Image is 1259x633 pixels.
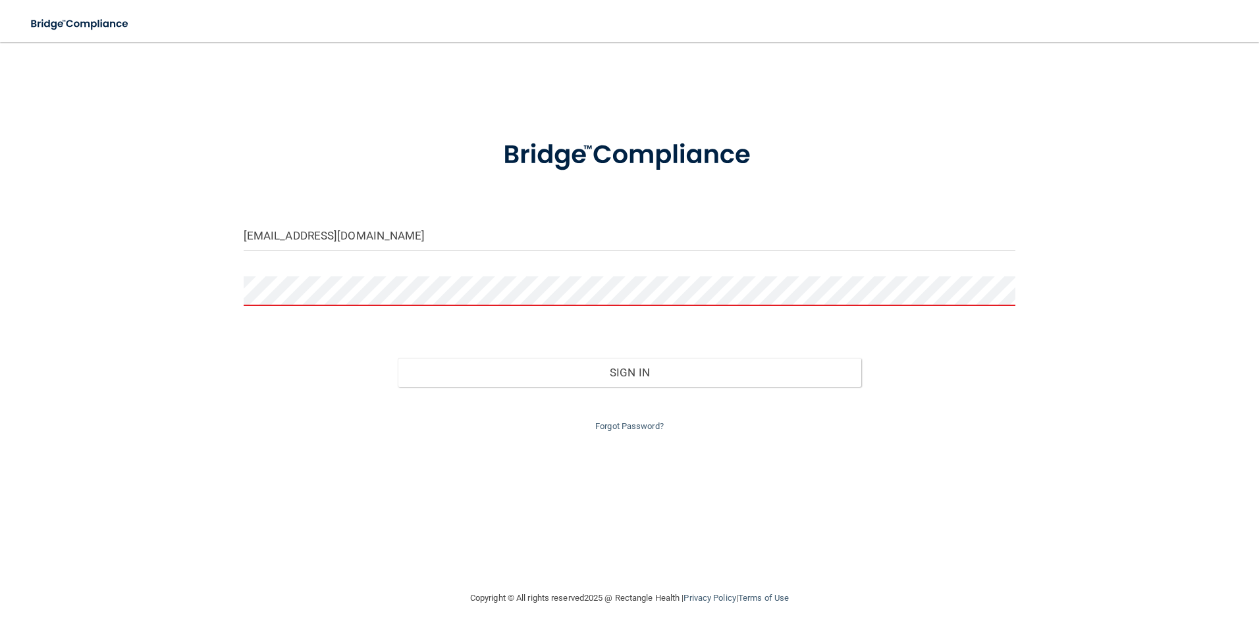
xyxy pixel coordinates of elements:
[683,593,736,603] a: Privacy Policy
[595,421,664,431] a: Forgot Password?
[738,593,789,603] a: Terms of Use
[1031,540,1243,592] iframe: Drift Widget Chat Controller
[389,577,870,619] div: Copyright © All rights reserved 2025 @ Rectangle Health | |
[398,358,861,387] button: Sign In
[20,11,141,38] img: bridge_compliance_login_screen.278c3ca4.svg
[244,221,1016,251] input: Email
[476,121,783,190] img: bridge_compliance_login_screen.278c3ca4.svg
